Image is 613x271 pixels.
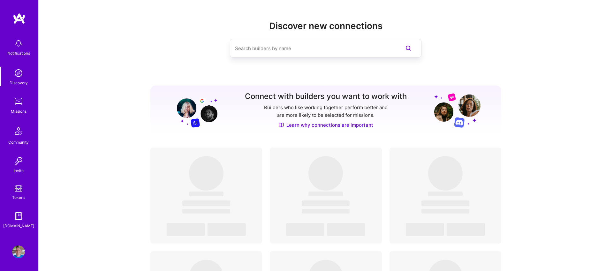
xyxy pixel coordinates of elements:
span: ‌ [167,223,205,236]
span: ‌ [308,192,343,196]
div: Discovery [10,79,28,86]
h2: Discover new connections [150,21,502,31]
img: Grow your network [434,93,481,128]
span: ‌ [308,156,343,191]
a: Learn why connections are important [279,122,373,128]
span: ‌ [189,156,223,191]
p: Builders who like working together perform better and are more likely to be selected for missions. [263,104,389,119]
img: Invite [12,154,25,167]
div: Notifications [7,50,30,56]
img: Community [11,124,26,139]
span: ‌ [208,223,246,236]
img: logo [13,13,26,24]
img: bell [12,37,25,50]
img: tokens [15,185,22,192]
img: Discover [279,122,284,128]
div: Tokens [12,194,25,201]
div: Invite [14,167,24,174]
div: Missions [11,108,26,115]
i: icon SearchPurple [405,44,412,52]
a: User Avatar [11,245,26,258]
div: [DOMAIN_NAME] [3,222,34,229]
img: discovery [12,67,25,79]
span: ‌ [406,223,444,236]
span: ‌ [421,209,469,214]
span: ‌ [428,192,463,196]
span: ‌ [182,209,230,214]
h3: Connect with builders you want to work with [245,92,407,101]
span: ‌ [327,223,365,236]
div: Community [8,139,29,146]
span: ‌ [189,192,223,196]
img: User Avatar [12,245,25,258]
img: Grow your network [171,93,217,128]
span: ‌ [286,223,324,236]
span: ‌ [302,200,350,206]
span: ‌ [182,200,230,206]
span: ‌ [421,200,469,206]
img: guide book [12,210,25,222]
span: ‌ [447,223,485,236]
span: ‌ [428,156,463,191]
input: Search builders by name [235,40,391,56]
span: ‌ [302,209,350,214]
img: teamwork [12,95,25,108]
